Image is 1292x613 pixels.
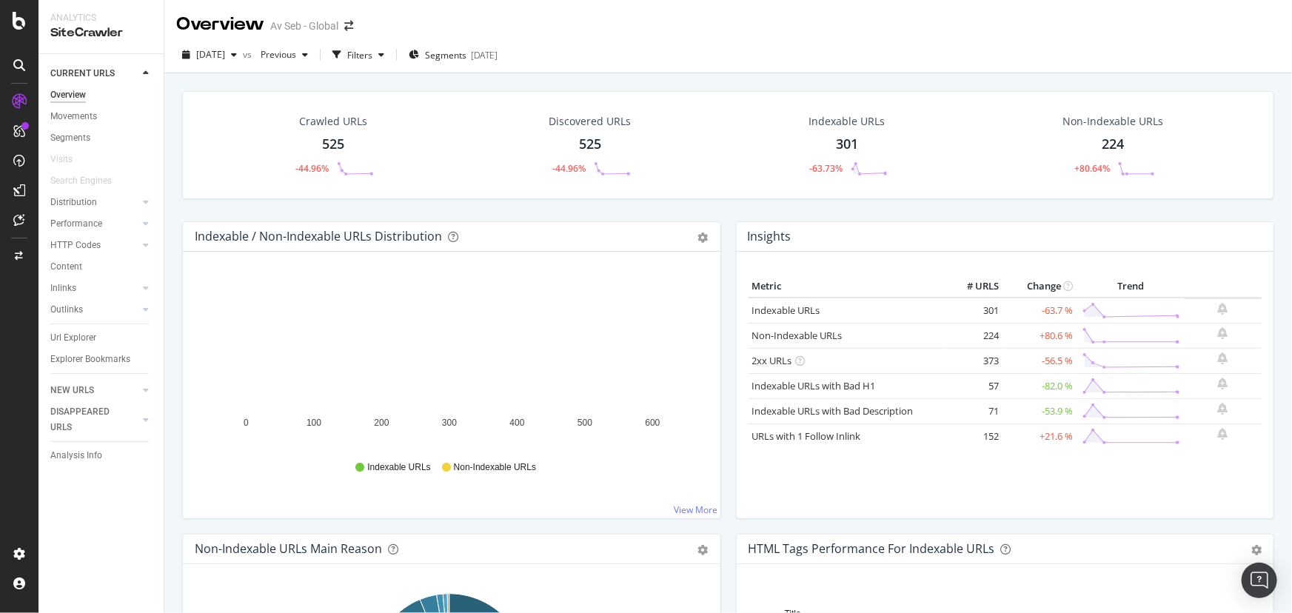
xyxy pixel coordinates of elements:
[1003,423,1077,449] td: +21.6 %
[1218,378,1228,389] div: bell-plus
[425,49,466,61] span: Segments
[752,404,914,418] a: Indexable URLs with Bad Description
[752,354,792,367] a: 2xx URLs
[50,216,138,232] a: Performance
[748,227,791,247] h4: Insights
[944,323,1003,348] td: 224
[749,541,995,556] div: HTML Tags Performance for Indexable URLs
[50,383,94,398] div: NEW URLS
[50,302,83,318] div: Outlinks
[1218,428,1228,440] div: bell-plus
[749,275,944,298] th: Metric
[50,87,153,103] a: Overview
[50,383,138,398] a: NEW URLS
[1003,373,1077,398] td: -82.0 %
[944,398,1003,423] td: 71
[50,173,112,189] div: Search Engines
[50,330,153,346] a: Url Explorer
[50,66,115,81] div: CURRENT URLS
[50,448,102,463] div: Analysis Info
[809,114,886,129] div: Indexable URLs
[50,238,101,253] div: HTTP Codes
[1003,348,1077,373] td: -56.5 %
[1063,114,1164,129] div: Non-Indexable URLs
[836,135,858,154] div: 301
[50,352,153,367] a: Explorer Bookmarks
[347,49,372,61] div: Filters
[374,418,389,428] text: 200
[50,130,90,146] div: Segments
[195,229,442,244] div: Indexable / Non-Indexable URLs Distribution
[50,87,86,103] div: Overview
[1242,563,1277,598] div: Open Intercom Messenger
[471,49,498,61] div: [DATE]
[244,418,249,428] text: 0
[50,195,138,210] a: Distribution
[1218,303,1228,315] div: bell-plus
[752,329,843,342] a: Non-Indexable URLs
[50,130,153,146] a: Segments
[50,24,152,41] div: SiteCrawler
[322,135,344,154] div: 525
[1251,545,1262,555] div: gear
[944,348,1003,373] td: 373
[50,281,76,296] div: Inlinks
[50,195,97,210] div: Distribution
[1218,403,1228,415] div: bell-plus
[1003,298,1077,324] td: -63.7 %
[50,109,153,124] a: Movements
[442,418,457,428] text: 300
[176,12,264,37] div: Overview
[50,281,138,296] a: Inlinks
[50,404,125,435] div: DISAPPEARED URLS
[50,173,127,189] a: Search Engines
[698,232,709,243] div: gear
[50,352,130,367] div: Explorer Bookmarks
[579,135,601,154] div: 525
[944,298,1003,324] td: 301
[752,304,820,317] a: Indexable URLs
[195,541,382,556] div: Non-Indexable URLs Main Reason
[50,259,153,275] a: Content
[243,48,255,61] span: vs
[299,114,367,129] div: Crawled URLs
[1102,135,1125,154] div: 224
[50,216,102,232] div: Performance
[270,19,338,33] div: Av Seb - Global
[176,43,243,67] button: [DATE]
[50,330,96,346] div: Url Explorer
[50,259,82,275] div: Content
[50,302,138,318] a: Outlinks
[196,48,225,61] span: 2025 Sep. 10th
[50,66,138,81] a: CURRENT URLS
[1218,327,1228,339] div: bell-plus
[810,162,843,175] div: -63.73%
[367,461,430,474] span: Indexable URLs
[752,379,876,392] a: Indexable URLs with Bad H1
[50,448,153,463] a: Analysis Info
[255,43,314,67] button: Previous
[578,418,592,428] text: 500
[944,423,1003,449] td: 152
[50,152,87,167] a: Visits
[1077,275,1184,298] th: Trend
[327,43,390,67] button: Filters
[1218,352,1228,364] div: bell-plus
[50,404,138,435] a: DISAPPEARED URLS
[1003,323,1077,348] td: +80.6 %
[698,545,709,555] div: gear
[195,275,703,447] svg: A chart.
[553,162,586,175] div: -44.96%
[1075,162,1111,175] div: +80.64%
[307,418,321,428] text: 100
[752,429,861,443] a: URLs with 1 Follow Inlink
[944,275,1003,298] th: # URLS
[509,418,524,428] text: 400
[675,503,718,516] a: View More
[344,21,353,31] div: arrow-right-arrow-left
[50,238,138,253] a: HTTP Codes
[944,373,1003,398] td: 57
[255,48,296,61] span: Previous
[1003,398,1077,423] td: -53.9 %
